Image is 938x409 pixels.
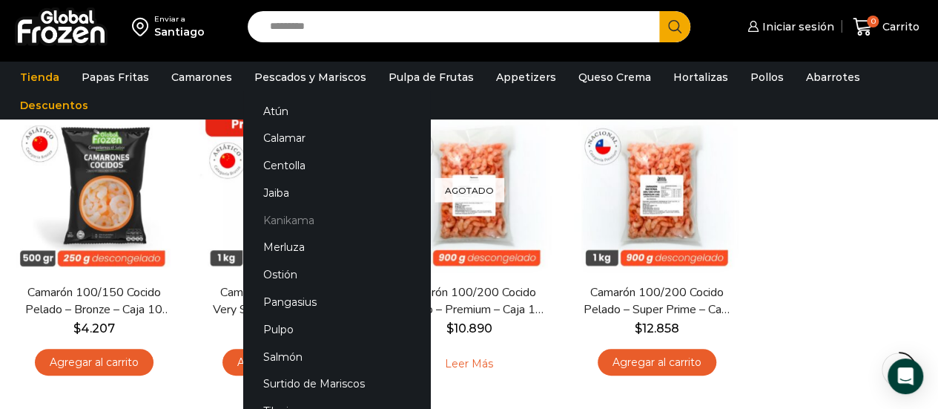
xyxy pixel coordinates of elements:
[247,63,374,91] a: Pescados y Mariscos
[659,11,690,42] button: Search button
[582,284,731,318] a: Camarón 100/200 Cocido Pelado – Super Prime – Caja 10 kg
[243,234,430,261] a: Merluza
[867,16,879,27] span: 0
[207,284,356,318] a: Camarón Cocido Pelado Very Small – Bronze – Caja 10 kg
[381,63,481,91] a: Pulpa de Frutas
[19,284,168,318] a: Camarón 100/150 Cocido Pelado – Bronze – Caja 10 kg
[759,19,834,34] span: Iniciar sesión
[73,321,115,336] bdi: 4.207
[635,321,642,336] span: $
[243,206,430,234] a: Kanikama
[13,91,96,120] a: Descuentos
[243,289,430,316] a: Pangasius
[666,63,736,91] a: Hortalizas
[446,321,454,336] span: $
[635,321,679,336] bdi: 12.858
[243,343,430,370] a: Salmón
[222,349,341,376] a: Agregar al carrito: “Camarón Cocido Pelado Very Small - Bronze - Caja 10 kg”
[243,370,430,398] a: Surtido de Mariscos
[243,261,430,289] a: Ostión
[435,178,504,203] p: Agotado
[446,321,492,336] bdi: 10.890
[744,12,834,42] a: Iniciar sesión
[489,63,564,91] a: Appetizers
[799,63,868,91] a: Abarrotes
[888,359,923,394] div: Open Intercom Messenger
[164,63,240,91] a: Camarones
[154,14,205,24] div: Enviar a
[598,349,716,376] a: Agregar al carrito: “Camarón 100/200 Cocido Pelado - Super Prime - Caja 10 kg”
[243,180,430,207] a: Jaiba
[132,14,154,39] img: address-field-icon.svg
[35,349,153,376] a: Agregar al carrito: “Camarón 100/150 Cocido Pelado - Bronze - Caja 10 kg”
[243,152,430,180] a: Centolla
[571,63,658,91] a: Queso Crema
[243,315,430,343] a: Pulpo
[394,284,544,318] a: Camarón 100/200 Cocido Pelado – Premium – Caja 10 kg
[849,10,923,45] a: 0 Carrito
[243,97,430,125] a: Atún
[73,321,81,336] span: $
[243,125,430,152] a: Calamar
[422,349,516,380] a: Leé más sobre “Camarón 100/200 Cocido Pelado - Premium - Caja 10 kg”
[879,19,919,34] span: Carrito
[74,63,156,91] a: Papas Fritas
[13,63,67,91] a: Tienda
[154,24,205,39] div: Santiago
[743,63,791,91] a: Pollos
